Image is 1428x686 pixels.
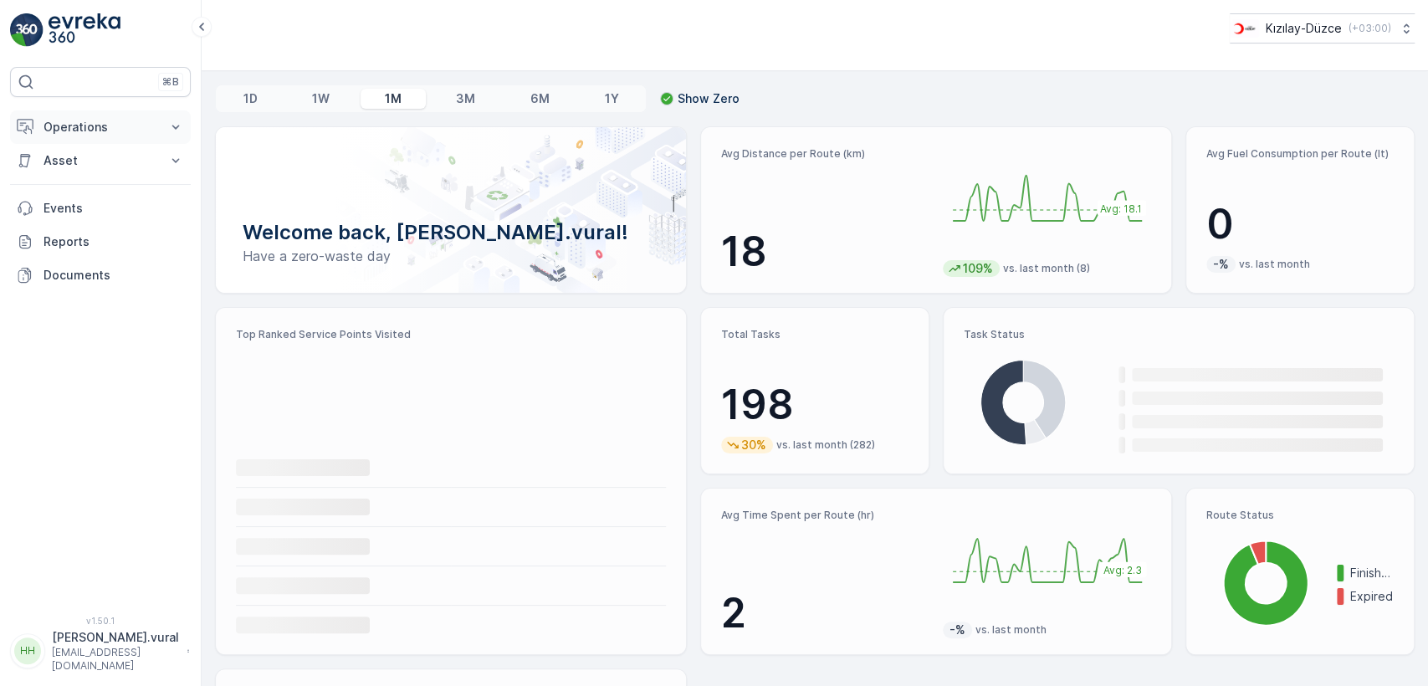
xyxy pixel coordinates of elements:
p: Total Tasks [721,328,908,341]
span: v 1.50.1 [10,616,191,626]
p: Route Status [1206,509,1394,522]
p: Avg Time Spent per Route (hr) [721,509,929,522]
p: ( +03:00 ) [1349,22,1391,35]
p: -% [948,622,967,638]
p: 1Y [604,90,618,107]
img: download_svj7U3e.png [1230,19,1259,38]
img: logo [10,13,44,47]
p: Expired [1350,588,1394,605]
p: Asset [44,152,157,169]
p: Task Status [964,328,1394,341]
p: ⌘B [162,75,179,89]
p: 2 [721,588,929,638]
p: [PERSON_NAME].vural [52,629,179,646]
p: Welcome back, [PERSON_NAME].vural! [243,219,659,246]
p: Avg Fuel Consumption per Route (lt) [1206,147,1394,161]
img: logo_light-DOdMpM7g.png [49,13,120,47]
p: 3M [456,90,475,107]
a: Reports [10,225,191,259]
p: 18 [721,227,929,277]
p: 6M [530,90,550,107]
p: 109% [961,260,995,277]
p: 30% [740,437,768,453]
button: HH[PERSON_NAME].vural[EMAIL_ADDRESS][DOMAIN_NAME] [10,629,191,673]
p: -% [1211,256,1231,273]
p: Events [44,200,184,217]
p: 1M [385,90,402,107]
p: Top Ranked Service Points Visited [236,328,666,341]
a: Documents [10,259,191,292]
p: Documents [44,267,184,284]
p: Show Zero [678,90,740,107]
p: Have a zero-waste day [243,246,659,266]
p: 198 [721,380,908,430]
p: 1W [312,90,330,107]
button: Asset [10,144,191,177]
button: Kızılay-Düzce(+03:00) [1230,13,1415,44]
p: Finished [1350,565,1394,581]
button: Operations [10,110,191,144]
p: [EMAIL_ADDRESS][DOMAIN_NAME] [52,646,179,673]
p: Avg Distance per Route (km) [721,147,929,161]
p: 1D [243,90,258,107]
p: vs. last month [1239,258,1310,271]
p: vs. last month (282) [776,438,875,452]
p: Kızılay-Düzce [1266,20,1342,37]
p: vs. last month [975,623,1047,637]
p: vs. last month (8) [1003,262,1090,275]
p: Reports [44,233,184,250]
div: HH [14,637,41,664]
a: Events [10,192,191,225]
p: 0 [1206,199,1394,249]
p: Operations [44,119,157,136]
